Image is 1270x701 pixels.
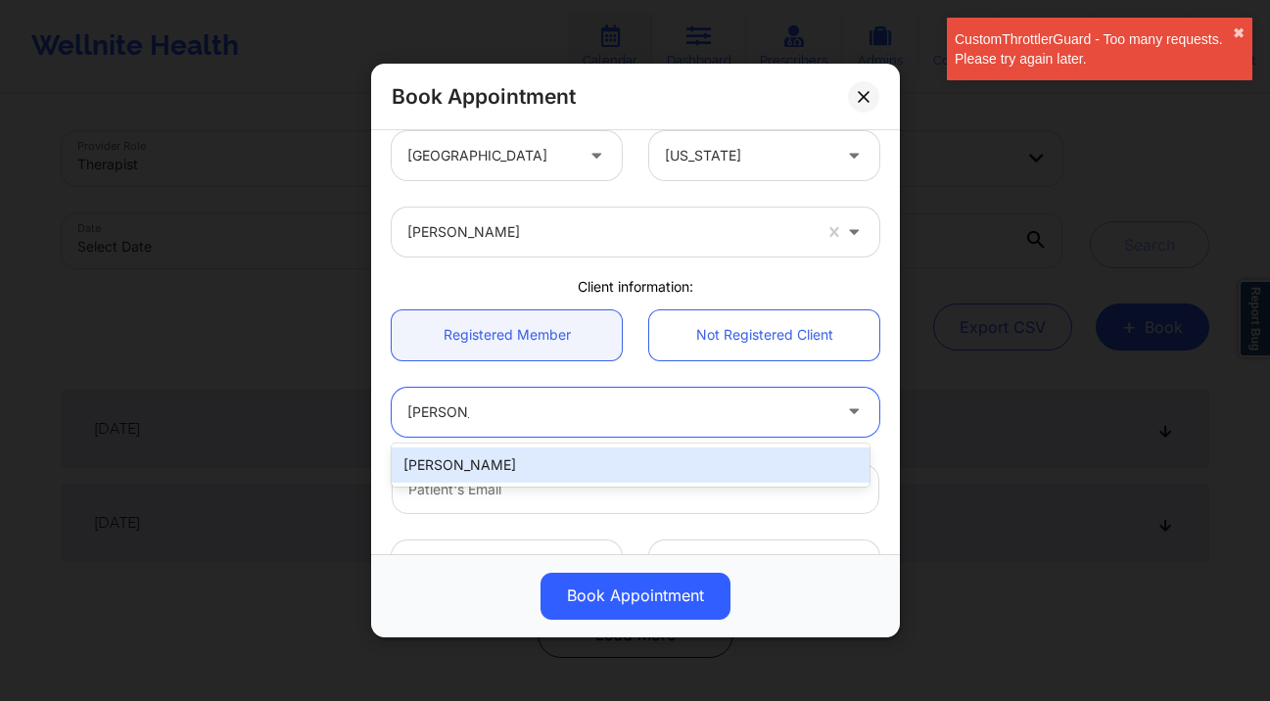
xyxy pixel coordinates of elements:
[392,83,576,110] h2: Book Appointment
[392,447,870,483] div: [PERSON_NAME]
[649,310,879,360] a: Not Registered Client
[407,131,573,180] div: [GEOGRAPHIC_DATA]
[541,573,730,620] button: Book Appointment
[1233,25,1245,41] button: close
[955,29,1233,69] div: CustomThrottlerGuard - Too many requests. Please try again later.
[392,464,879,514] input: Patient's Email
[378,277,893,297] div: Client information:
[407,208,811,257] div: [PERSON_NAME]
[665,131,830,180] div: [US_STATE]
[392,310,622,360] a: Registered Member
